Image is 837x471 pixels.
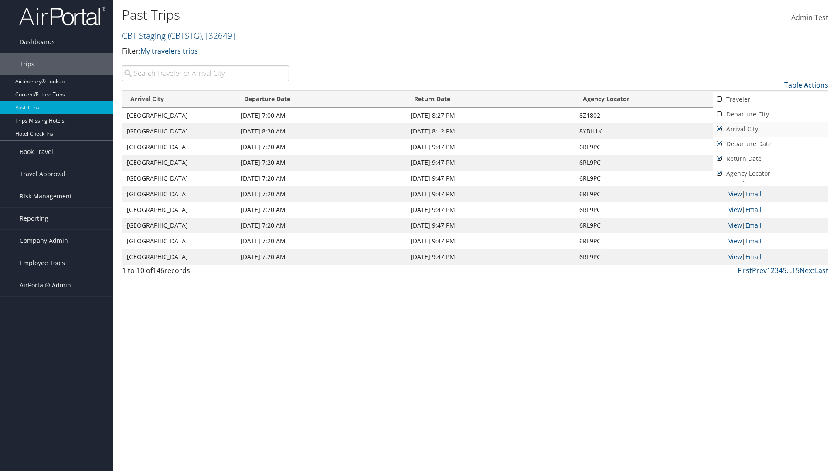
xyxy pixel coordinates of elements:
[713,122,828,137] a: Arrival City
[713,92,828,107] a: Traveler
[20,208,48,229] span: Reporting
[20,141,53,163] span: Book Travel
[713,137,828,151] a: Departure Date
[20,230,68,252] span: Company Admin
[20,274,71,296] span: AirPortal® Admin
[19,6,106,26] img: airportal-logo.png
[20,31,55,53] span: Dashboards
[20,163,65,185] span: Travel Approval
[20,252,65,274] span: Employee Tools
[20,185,72,207] span: Risk Management
[713,166,828,181] a: Agency Locator
[713,151,828,166] a: Return Date
[713,91,828,106] a: Download Report
[20,53,34,75] span: Trips
[713,107,828,122] a: Departure City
